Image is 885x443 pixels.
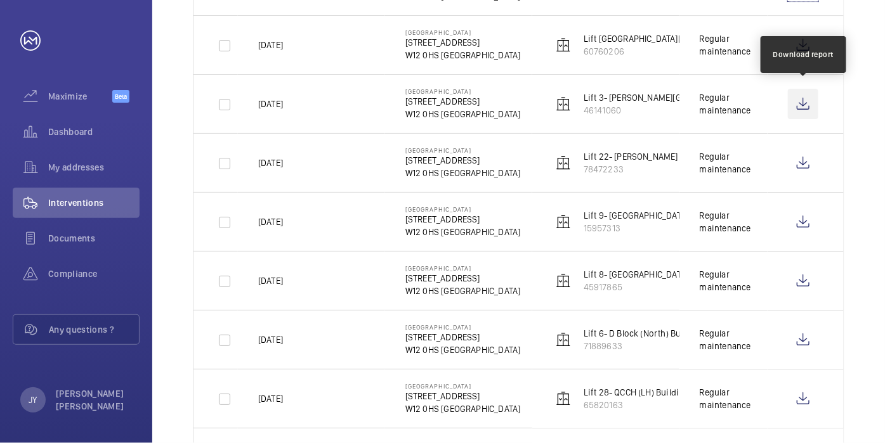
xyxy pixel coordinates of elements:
p: Lift [GEOGRAPHIC_DATA][PERSON_NAME] 369 [584,32,759,45]
img: elevator.svg [556,273,571,288]
p: [DATE] [258,157,283,169]
span: Documents [48,232,140,245]
p: 60760206 [584,45,759,58]
div: Regular maintenance [700,209,768,234]
p: [DATE] [258,215,283,228]
p: [STREET_ADDRESS] [405,272,521,285]
div: Regular maintenance [700,327,768,352]
span: Maximize [48,90,112,103]
img: elevator.svg [556,155,571,170]
div: Regular maintenance [700,268,768,293]
p: 45917865 [584,281,760,293]
img: elevator.svg [556,391,571,406]
p: Lift 28- QCCH (LH) Building 101 [584,386,704,399]
p: [STREET_ADDRESS] [405,390,521,402]
p: W12 0HS [GEOGRAPHIC_DATA] [405,402,521,415]
p: W12 0HS [GEOGRAPHIC_DATA] [405,108,521,120]
p: [GEOGRAPHIC_DATA] [405,146,521,154]
p: [PERSON_NAME] [PERSON_NAME] [56,387,132,413]
p: Lift 22- [PERSON_NAME] Wing Back Lift Building 201 [584,150,787,163]
p: [STREET_ADDRESS] [405,213,521,226]
p: Lift 8- [GEOGRAPHIC_DATA] (RH) Building 305 [584,268,760,281]
p: W12 0HS [GEOGRAPHIC_DATA] [405,49,521,61]
p: [DATE] [258,39,283,51]
p: W12 0HS [GEOGRAPHIC_DATA] [405,226,521,238]
p: W12 0HS [GEOGRAPHIC_DATA] [405,343,521,356]
p: JY [29,394,37,406]
p: 15957313 [584,222,759,234]
span: Any questions ? [49,323,139,336]
div: Regular maintenance [700,91,768,117]
span: My addresses [48,161,140,174]
p: [GEOGRAPHIC_DATA] [405,264,521,272]
p: [GEOGRAPHIC_DATA] [405,323,521,331]
span: Beta [112,90,129,103]
p: W12 0HS [GEOGRAPHIC_DATA] [405,167,521,179]
p: [DATE] [258,333,283,346]
img: elevator.svg [556,214,571,229]
p: 71889633 [584,340,720,352]
p: [STREET_ADDRESS] [405,331,521,343]
div: Regular maintenance [700,386,768,411]
p: [GEOGRAPHIC_DATA] [405,382,521,390]
span: Dashboard [48,125,140,138]
span: Interventions [48,196,140,209]
p: [GEOGRAPHIC_DATA] [405,205,521,213]
p: [GEOGRAPHIC_DATA] [405,87,521,95]
div: Download report [773,49,834,60]
p: 65820163 [584,399,704,411]
p: 78472233 [584,163,787,176]
img: elevator.svg [556,332,571,347]
span: Compliance [48,267,140,280]
img: elevator.svg [556,37,571,53]
img: elevator.svg [556,96,571,112]
p: Lift 9- [GEOGRAPHIC_DATA] (LH) Building 305 [584,209,759,222]
p: [DATE] [258,98,283,110]
div: Regular maintenance [700,32,768,58]
p: [DATE] [258,392,283,405]
p: W12 0HS [GEOGRAPHIC_DATA] [405,285,521,297]
p: [STREET_ADDRESS] [405,154,521,167]
p: [STREET_ADDRESS] [405,95,521,108]
p: Lift 6- D Block (North) Building 108 [584,327,720,340]
p: [GEOGRAPHIC_DATA] [405,29,521,36]
div: Regular maintenance [700,150,768,176]
p: [DATE] [258,274,283,287]
p: [STREET_ADDRESS] [405,36,521,49]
